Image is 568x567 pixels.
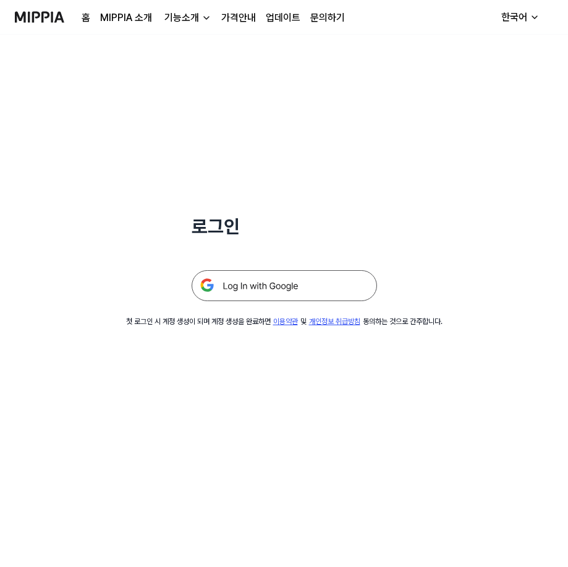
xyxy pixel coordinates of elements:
a: MIPPIA 소개 [100,11,152,25]
div: 기능소개 [162,11,201,25]
a: 가격안내 [221,11,256,25]
div: 첫 로그인 시 계정 생성이 되며 계정 생성을 완료하면 및 동의하는 것으로 간주합니다. [126,316,443,327]
div: 한국어 [499,10,530,25]
a: 업데이트 [266,11,300,25]
a: 이용약관 [273,317,298,326]
button: 기능소개 [162,11,211,25]
a: 개인정보 취급방침 [309,317,360,326]
img: down [201,13,211,23]
a: 문의하기 [310,11,345,25]
h1: 로그인 [192,213,377,241]
button: 한국어 [491,5,547,30]
a: 홈 [82,11,90,25]
img: 구글 로그인 버튼 [192,270,377,301]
